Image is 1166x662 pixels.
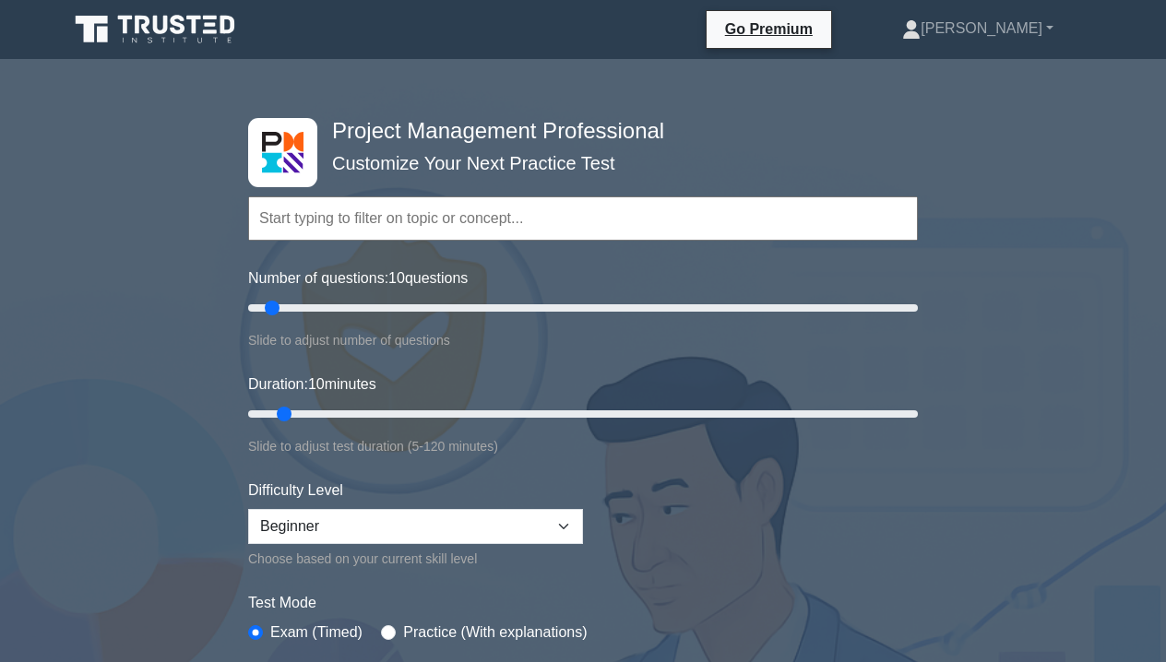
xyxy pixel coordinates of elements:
input: Start typing to filter on topic or concept... [248,196,918,241]
span: 10 [308,376,325,392]
a: Go Premium [714,18,824,41]
label: Test Mode [248,592,918,614]
label: Difficulty Level [248,479,343,502]
label: Number of questions: questions [248,267,468,290]
div: Choose based on your current skill level [248,548,583,570]
h4: Project Management Professional [325,118,827,145]
label: Duration: minutes [248,373,376,396]
div: Slide to adjust number of questions [248,329,918,351]
span: 10 [388,270,405,286]
label: Practice (With explanations) [403,621,587,644]
a: [PERSON_NAME] [858,10,1098,47]
div: Slide to adjust test duration (5-120 minutes) [248,435,918,457]
label: Exam (Timed) [270,621,363,644]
